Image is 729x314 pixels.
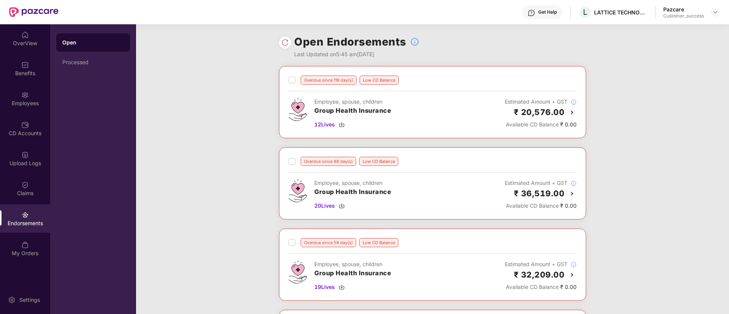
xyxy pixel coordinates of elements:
div: Employee, spouse, children [314,179,391,187]
h3: Group Health Insurance [314,106,391,116]
div: ₹ 0.00 [505,120,577,129]
div: Low CD Balance [359,238,398,247]
div: Get Help [538,9,557,15]
div: Low CD Balance [360,76,399,85]
div: Employee, spouse, children [314,260,391,268]
h1: Open Endorsements [294,33,406,50]
img: New Pazcare Logo [9,7,59,17]
img: svg+xml;base64,PHN2ZyBpZD0iSW5mb18tXzMyeDMyIiBkYXRhLW5hbWU9IkluZm8gLSAzMngzMiIgeG1sbnM9Imh0dHA6Ly... [571,262,577,268]
img: svg+xml;base64,PHN2ZyBpZD0iSW5mb18tXzMyeDMyIiBkYXRhLW5hbWU9IkluZm8gLSAzMngzMiIgeG1sbnM9Imh0dHA6Ly... [410,37,419,46]
img: svg+xml;base64,PHN2ZyB4bWxucz0iaHR0cDovL3d3dy53My5vcmcvMjAwMC9zdmciIHdpZHRoPSI0Ny43MTQiIGhlaWdodD... [288,98,307,121]
img: svg+xml;base64,PHN2ZyBpZD0iU2V0dGluZy0yMHgyMCIgeG1sbnM9Imh0dHA6Ly93d3cudzMub3JnLzIwMDAvc3ZnIiB3aW... [8,296,16,304]
div: LATTICE TECHNOLOGIES PRIVATE LIMITED [594,9,647,16]
div: Employee, spouse, children [314,98,391,106]
img: svg+xml;base64,PHN2ZyBpZD0iRW1wbG95ZWVzIiB4bWxucz0iaHR0cDovL3d3dy53My5vcmcvMjAwMC9zdmciIHdpZHRoPS... [21,91,29,99]
span: 19 Lives [314,283,335,291]
h3: Group Health Insurance [314,187,391,197]
img: svg+xml;base64,PHN2ZyBpZD0iRW5kb3JzZW1lbnRzIiB4bWxucz0iaHR0cDovL3d3dy53My5vcmcvMjAwMC9zdmciIHdpZH... [21,211,29,219]
div: Last Updated on 5:45 am[DATE] [294,50,419,58]
img: svg+xml;base64,PHN2ZyBpZD0iSW5mb18tXzMyeDMyIiBkYXRhLW5hbWU9IkluZm8gLSAzMngzMiIgeG1sbnM9Imh0dHA6Ly... [571,99,577,105]
div: Overdue since 119 day(s) [301,76,357,85]
img: svg+xml;base64,PHN2ZyBpZD0iQmFjay0yMHgyMCIgeG1sbnM9Imh0dHA6Ly93d3cudzMub3JnLzIwMDAvc3ZnIiB3aWR0aD... [567,108,577,117]
div: Estimated Amount + GST [505,98,577,106]
img: svg+xml;base64,PHN2ZyBpZD0iRG93bmxvYWQtMzJ4MzIiIHhtbG5zPSJodHRwOi8vd3d3LnczLm9yZy8yMDAwL3N2ZyIgd2... [339,203,345,209]
h2: ₹ 36,519.00 [514,187,565,200]
span: Available CD Balance [506,284,559,290]
div: Low CD Balance [359,157,398,166]
img: svg+xml;base64,PHN2ZyBpZD0iRG93bmxvYWQtMzJ4MzIiIHhtbG5zPSJodHRwOi8vd3d3LnczLm9yZy8yMDAwL3N2ZyIgd2... [339,121,345,128]
img: svg+xml;base64,PHN2ZyBpZD0iTXlfT3JkZXJzIiBkYXRhLW5hbWU9Ik15IE9yZGVycyIgeG1sbnM9Imh0dHA6Ly93d3cudz... [21,241,29,249]
div: Estimated Amount + GST [505,260,577,268]
img: svg+xml;base64,PHN2ZyB4bWxucz0iaHR0cDovL3d3dy53My5vcmcvMjAwMC9zdmciIHdpZHRoPSI0Ny43MTQiIGhlaWdodD... [288,179,307,202]
div: Overdue since 58 day(s) [301,238,356,247]
span: 12 Lives [314,120,335,129]
img: svg+xml;base64,PHN2ZyBpZD0iQ2xhaW0iIHhtbG5zPSJodHRwOi8vd3d3LnczLm9yZy8yMDAwL3N2ZyIgd2lkdGg9IjIwIi... [21,181,29,189]
img: svg+xml;base64,PHN2ZyBpZD0iSGVscC0zMngzMiIgeG1sbnM9Imh0dHA6Ly93d3cudzMub3JnLzIwMDAvc3ZnIiB3aWR0aD... [528,9,535,17]
div: ₹ 0.00 [505,283,577,291]
img: svg+xml;base64,PHN2ZyBpZD0iVXBsb2FkX0xvZ3MiIGRhdGEtbmFtZT0iVXBsb2FkIExvZ3MiIHhtbG5zPSJodHRwOi8vd3... [21,151,29,159]
h2: ₹ 20,576.00 [514,106,565,118]
span: 20 Lives [314,202,335,210]
img: svg+xml;base64,PHN2ZyBpZD0iQmVuZWZpdHMiIHhtbG5zPSJodHRwOi8vd3d3LnczLm9yZy8yMDAwL3N2ZyIgd2lkdGg9Ij... [21,61,29,69]
div: ₹ 0.00 [505,202,577,210]
span: Available CD Balance [506,121,559,128]
h2: ₹ 32,209.00 [514,268,565,281]
img: svg+xml;base64,PHN2ZyBpZD0iRG93bmxvYWQtMzJ4MzIiIHhtbG5zPSJodHRwOi8vd3d3LnczLm9yZy8yMDAwL3N2ZyIgd2... [339,284,345,290]
div: Pazcare [663,6,704,13]
div: Overdue since 88 day(s) [301,157,356,166]
div: Open [62,39,124,46]
span: Available CD Balance [506,202,559,209]
div: Settings [17,296,42,304]
img: svg+xml;base64,PHN2ZyBpZD0iUmVsb2FkLTMyeDMyIiB4bWxucz0iaHR0cDovL3d3dy53My5vcmcvMjAwMC9zdmciIHdpZH... [281,39,289,46]
div: Customer_success [663,13,704,19]
div: Estimated Amount + GST [505,179,577,187]
h3: Group Health Insurance [314,268,391,278]
div: Processed [62,59,124,65]
img: svg+xml;base64,PHN2ZyBpZD0iRHJvcGRvd24tMzJ4MzIiIHhtbG5zPSJodHRwOi8vd3d3LnczLm9yZy8yMDAwL3N2ZyIgd2... [712,9,718,15]
img: svg+xml;base64,PHN2ZyBpZD0iQmFjay0yMHgyMCIgeG1sbnM9Imh0dHA6Ly93d3cudzMub3JnLzIwMDAvc3ZnIiB3aWR0aD... [567,189,577,198]
img: svg+xml;base64,PHN2ZyB4bWxucz0iaHR0cDovL3d3dy53My5vcmcvMjAwMC9zdmciIHdpZHRoPSI0Ny43MTQiIGhlaWdodD... [288,260,307,284]
img: svg+xml;base64,PHN2ZyBpZD0iSG9tZSIgeG1sbnM9Imh0dHA6Ly93d3cudzMub3JnLzIwMDAvc3ZnIiB3aWR0aD0iMjAiIG... [21,31,29,39]
img: svg+xml;base64,PHN2ZyBpZD0iSW5mb18tXzMyeDMyIiBkYXRhLW5hbWU9IkluZm8gLSAzMngzMiIgeG1sbnM9Imh0dHA6Ly... [571,180,577,186]
img: svg+xml;base64,PHN2ZyBpZD0iQmFjay0yMHgyMCIgeG1sbnM9Imh0dHA6Ly93d3cudzMub3JnLzIwMDAvc3ZnIiB3aWR0aD... [567,270,577,279]
span: L [583,8,587,17]
img: svg+xml;base64,PHN2ZyBpZD0iQ0RfQWNjb3VudHMiIGRhdGEtbmFtZT0iQ0QgQWNjb3VudHMiIHhtbG5zPSJodHRwOi8vd3... [21,121,29,129]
